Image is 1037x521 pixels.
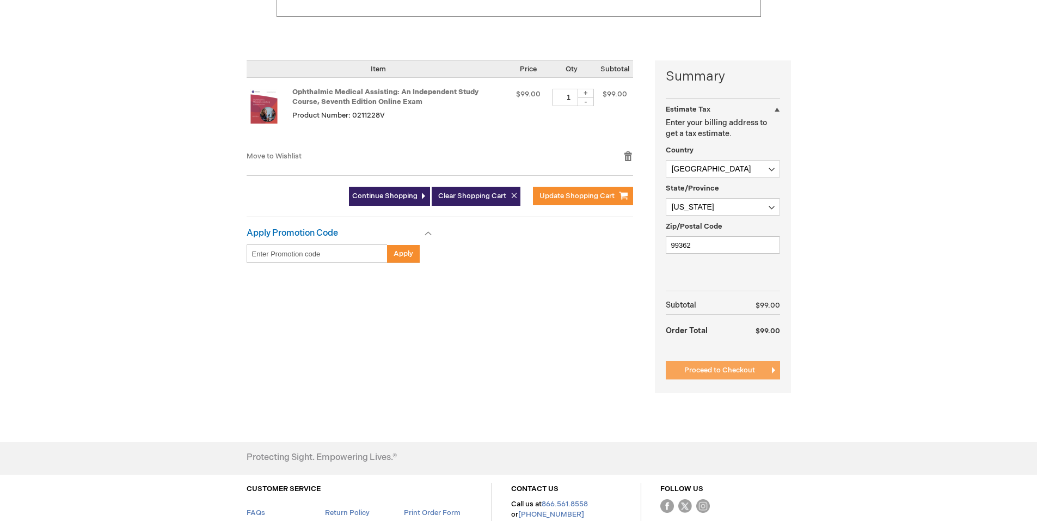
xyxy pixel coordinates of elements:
[666,222,722,231] span: Zip/Postal Code
[516,90,541,99] span: $99.00
[756,301,780,310] span: $99.00
[696,499,710,513] img: instagram
[666,68,780,86] strong: Summary
[247,228,338,238] strong: Apply Promotion Code
[292,88,478,107] a: Ophthalmic Medical Assisting: An Independent Study Course, Seventh Edition Online Exam
[518,510,584,519] a: [PHONE_NUMBER]
[666,146,694,155] span: Country
[292,111,385,120] span: Product Number: 0211228V
[660,485,703,493] a: FOLLOW US
[247,89,281,124] img: Ophthalmic Medical Assisting: An Independent Study Course, Seventh Edition Online Exam
[349,187,430,206] a: Continue Shopping
[247,89,292,140] a: Ophthalmic Medical Assisting: An Independent Study Course, Seventh Edition Online Exam
[394,249,413,258] span: Apply
[666,321,708,340] strong: Order Total
[432,187,520,206] button: Clear Shopping Cart
[666,184,719,193] span: State/Province
[352,192,418,200] span: Continue Shopping
[666,361,780,379] button: Proceed to Checkout
[404,508,461,517] a: Print Order Form
[756,327,780,335] span: $99.00
[247,453,397,463] h4: Protecting Sight. Empowering Lives.®
[511,485,559,493] a: CONTACT US
[325,508,370,517] a: Return Policy
[247,152,302,161] a: Move to Wishlist
[600,65,629,73] span: Subtotal
[684,366,755,375] span: Proceed to Checkout
[520,65,537,73] span: Price
[553,89,585,106] input: Qty
[539,192,615,200] span: Update Shopping Cart
[247,485,321,493] a: CUSTOMER SERVICE
[387,244,420,263] button: Apply
[566,65,578,73] span: Qty
[542,500,588,508] a: 866.561.8558
[660,499,674,513] img: Facebook
[533,187,633,205] button: Update Shopping Cart
[678,499,692,513] img: Twitter
[578,97,594,106] div: -
[247,244,388,263] input: Enter Promotion code
[666,105,710,114] strong: Estimate Tax
[666,118,780,139] p: Enter your billing address to get a tax estimate.
[247,508,265,517] a: FAQs
[603,90,627,99] span: $99.00
[666,297,734,315] th: Subtotal
[438,192,506,200] span: Clear Shopping Cart
[371,65,386,73] span: Item
[578,89,594,98] div: +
